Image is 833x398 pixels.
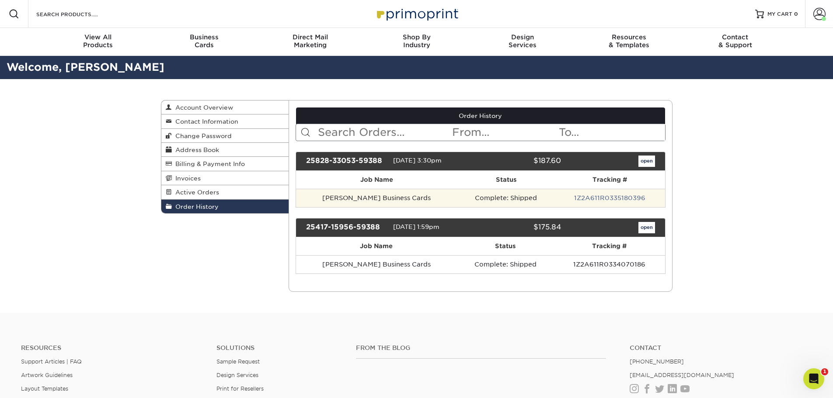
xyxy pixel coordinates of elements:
[172,132,232,139] span: Change Password
[555,171,665,189] th: Tracking #
[682,33,788,41] span: Contact
[474,222,568,233] div: $175.84
[821,368,828,375] span: 1
[794,11,798,17] span: 0
[630,344,812,352] a: Contact
[474,156,568,167] div: $187.60
[317,124,451,141] input: Search Orders...
[161,157,289,171] a: Billing & Payment Info
[161,100,289,114] a: Account Overview
[151,33,257,49] div: Cards
[393,223,439,230] span: [DATE] 1:59pm
[172,146,219,153] span: Address Book
[767,10,792,18] span: MY CART
[576,28,682,56] a: Resources& Templates
[393,157,442,164] span: [DATE] 3:30pm
[257,33,363,49] div: Marketing
[457,171,555,189] th: Status
[576,33,682,41] span: Resources
[45,28,151,56] a: View AllProducts
[558,124,665,141] input: To...
[363,28,470,56] a: Shop ByIndustry
[300,156,393,167] div: 25828-33053-59388
[172,118,238,125] span: Contact Information
[161,185,289,199] a: Active Orders
[161,171,289,185] a: Invoices
[257,33,363,41] span: Direct Mail
[151,28,257,56] a: BusinessCards
[172,189,219,196] span: Active Orders
[45,33,151,41] span: View All
[161,200,289,213] a: Order History
[451,124,558,141] input: From...
[457,255,554,273] td: Complete: Shipped
[630,358,684,365] a: [PHONE_NUMBER]
[638,222,655,233] a: open
[574,194,645,201] a: 1Z2A611R0335180396
[470,28,576,56] a: DesignServices
[638,156,655,167] a: open
[554,237,665,255] th: Tracking #
[682,28,788,56] a: Contact& Support
[363,33,470,49] div: Industry
[300,222,393,233] div: 25417-15956-59388
[216,344,343,352] h4: Solutions
[682,33,788,49] div: & Support
[373,4,460,23] img: Primoprint
[161,129,289,143] a: Change Password
[161,143,289,157] a: Address Book
[296,171,457,189] th: Job Name
[554,255,665,273] td: 1Z2A611R0334070186
[470,33,576,49] div: Services
[172,203,219,210] span: Order History
[172,160,245,167] span: Billing & Payment Info
[151,33,257,41] span: Business
[35,9,121,19] input: SEARCH PRODUCTS.....
[216,358,260,365] a: Sample Request
[296,237,457,255] th: Job Name
[630,372,734,378] a: [EMAIL_ADDRESS][DOMAIN_NAME]
[576,33,682,49] div: & Templates
[45,33,151,49] div: Products
[296,189,457,207] td: [PERSON_NAME] Business Cards
[457,189,555,207] td: Complete: Shipped
[356,344,606,352] h4: From the Blog
[803,368,824,389] iframe: Intercom live chat
[363,33,470,41] span: Shop By
[21,344,203,352] h4: Resources
[161,114,289,128] a: Contact Information
[172,175,201,182] span: Invoices
[470,33,576,41] span: Design
[172,104,233,111] span: Account Overview
[21,358,82,365] a: Support Articles | FAQ
[296,107,665,124] a: Order History
[296,255,457,273] td: [PERSON_NAME] Business Cards
[457,237,554,255] th: Status
[257,28,363,56] a: Direct MailMarketing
